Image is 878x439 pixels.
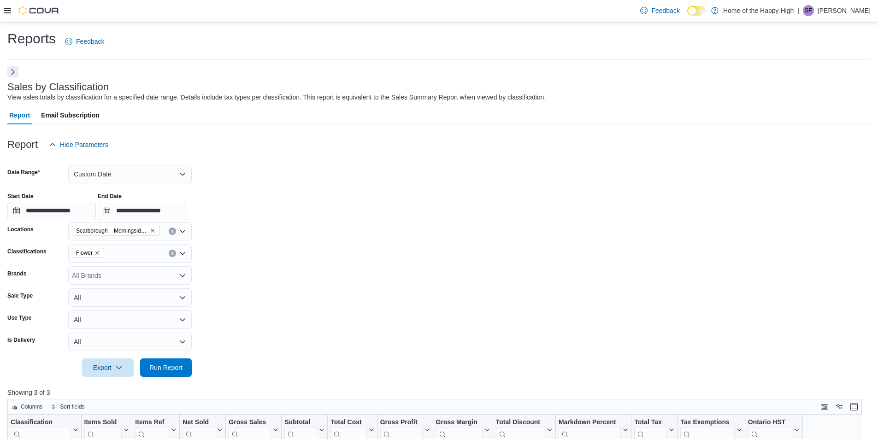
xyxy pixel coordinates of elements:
[634,418,667,427] div: Total Tax
[183,418,215,427] div: Net Sold
[45,135,112,154] button: Hide Parameters
[72,226,159,236] span: Scarborough – Morningside - Friendly Stranger
[41,106,100,124] span: Email Subscription
[7,202,96,220] input: Press the down key to open a popover containing a calendar.
[849,401,860,412] button: Enter fullscreen
[7,169,40,176] label: Date Range
[7,292,33,299] label: Sale Type
[380,418,423,427] div: Gross Profit
[179,272,186,279] button: Open list of options
[651,6,679,15] span: Feedback
[61,32,108,51] a: Feedback
[687,6,707,16] input: Dark Mode
[680,418,734,427] div: Tax Exemptions
[68,165,192,183] button: Custom Date
[496,418,545,427] div: Total Discount
[7,193,34,200] label: Start Date
[229,418,271,427] div: Gross Sales
[94,250,100,256] button: Remove Flower from selection in this group
[60,140,108,149] span: Hide Parameters
[723,5,794,16] p: Home of the Happy High
[834,401,845,412] button: Display options
[7,66,18,77] button: Next
[18,6,60,15] img: Cova
[7,82,109,93] h3: Sales by Classification
[179,228,186,235] button: Open list of options
[68,288,192,307] button: All
[7,29,56,48] h1: Reports
[47,401,88,412] button: Sort fields
[76,37,104,46] span: Feedback
[60,403,84,410] span: Sort fields
[7,270,26,277] label: Brands
[7,226,34,233] label: Locations
[818,5,871,16] p: [PERSON_NAME]
[748,418,793,427] div: Ontario HST
[8,401,46,412] button: Columns
[7,248,47,255] label: Classifications
[179,250,186,257] button: Open list of options
[21,403,42,410] span: Columns
[150,228,155,234] button: Remove Scarborough – Morningside - Friendly Stranger from selection in this group
[559,418,621,427] div: Markdown Percent
[805,5,812,16] span: SF
[636,1,683,20] a: Feedback
[88,358,128,377] span: Export
[7,336,35,344] label: Is Delivery
[7,139,38,150] h3: Report
[68,310,192,329] button: All
[169,250,176,257] button: Clear input
[68,333,192,351] button: All
[9,106,30,124] span: Report
[436,418,483,427] div: Gross Margin
[7,388,871,397] p: Showing 3 of 3
[169,228,176,235] button: Clear input
[140,358,192,377] button: Run Report
[330,418,366,427] div: Total Cost
[803,5,814,16] div: Samuel Fitsum
[98,202,186,220] input: Press the down key to open a popover containing a calendar.
[76,226,148,235] span: Scarborough – Morningside - Friendly Stranger
[135,418,169,427] div: Items Ref
[98,193,122,200] label: End Date
[819,401,830,412] button: Keyboard shortcuts
[7,93,546,102] div: View sales totals by classification for a specified date range. Details include tax types per cla...
[82,358,134,377] button: Export
[797,5,799,16] p: |
[72,248,104,258] span: Flower
[7,314,31,322] label: Use Type
[284,418,317,427] div: Subtotal
[84,418,122,427] div: Items Sold
[76,248,93,258] span: Flower
[11,418,71,427] div: Classification
[149,363,183,372] span: Run Report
